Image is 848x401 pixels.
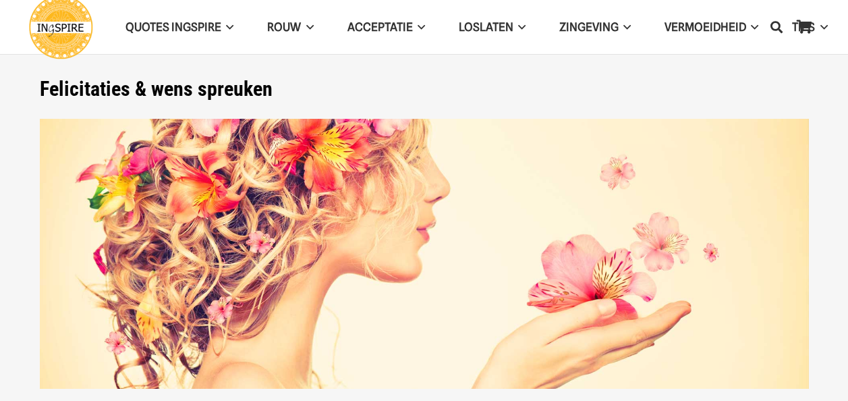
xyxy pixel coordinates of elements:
[746,10,758,44] span: VERMOEIDHEID Menu
[40,119,809,390] img: Felicitatie en wens spreuken vriendschap, geluk en over het leven quotes van Ingspire.nl
[513,10,526,44] span: Loslaten Menu
[815,10,827,44] span: TIPS Menu
[648,10,775,45] a: VERMOEIDHEIDVERMOEIDHEID Menu
[413,10,425,44] span: Acceptatie Menu
[40,77,809,101] h1: Felicitaties & wens spreuken
[559,20,619,34] span: Zingeving
[267,20,301,34] span: ROUW
[109,10,250,45] a: QUOTES INGSPIREQUOTES INGSPIRE Menu
[792,20,815,34] span: TIPS
[125,20,221,34] span: QUOTES INGSPIRE
[331,10,442,45] a: AcceptatieAcceptatie Menu
[775,10,844,45] a: TIPSTIPS Menu
[665,20,746,34] span: VERMOEIDHEID
[250,10,330,45] a: ROUWROUW Menu
[459,20,513,34] span: Loslaten
[763,10,790,44] a: Zoeken
[221,10,233,44] span: QUOTES INGSPIRE Menu
[301,10,313,44] span: ROUW Menu
[619,10,631,44] span: Zingeving Menu
[347,20,413,34] span: Acceptatie
[542,10,648,45] a: ZingevingZingeving Menu
[442,10,542,45] a: LoslatenLoslaten Menu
